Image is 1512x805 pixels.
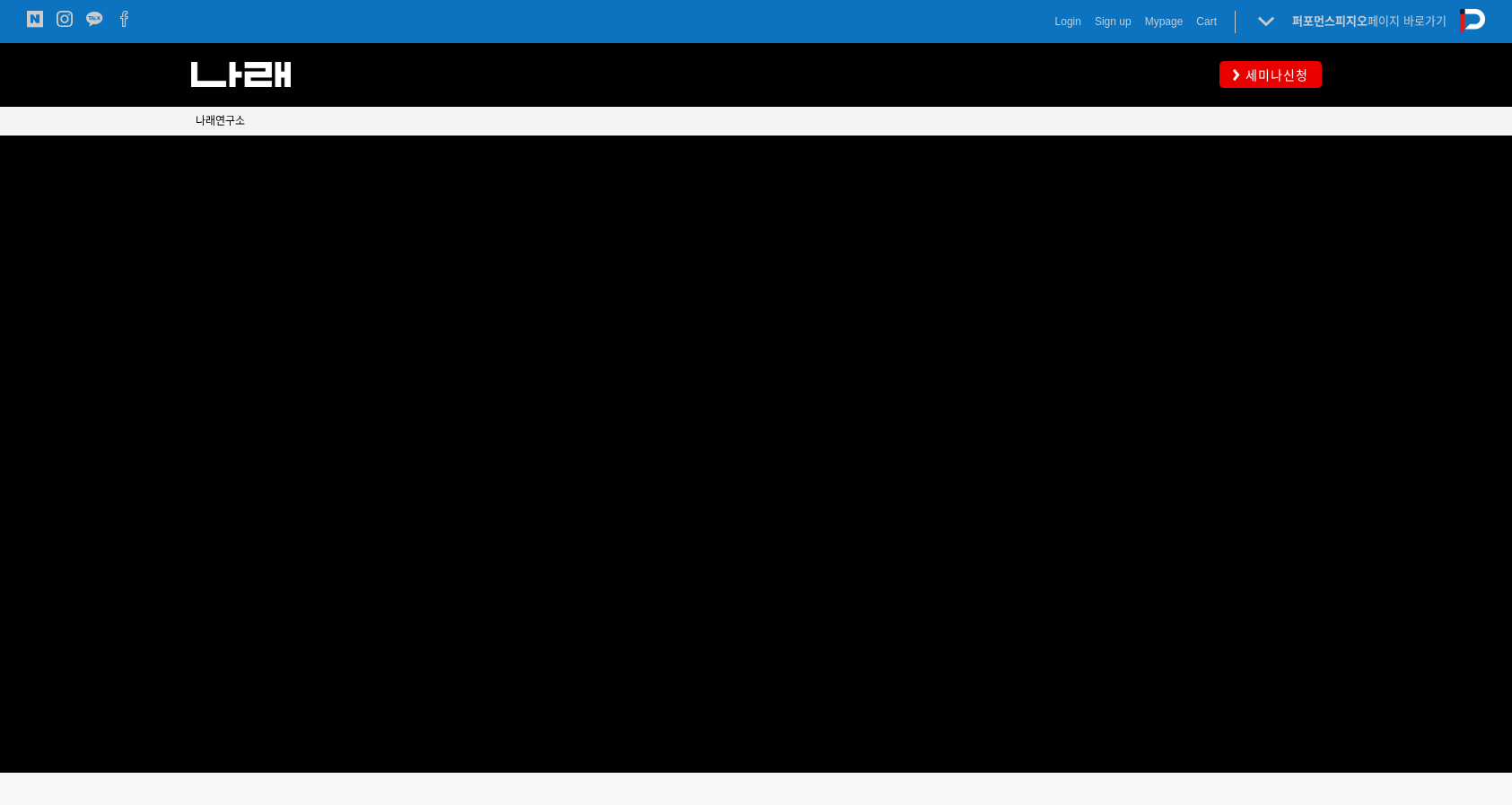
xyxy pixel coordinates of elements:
a: 퍼포먼스피지오페이지 바로가기 [1292,14,1446,28]
span: 세미나신청 [1240,66,1308,84]
span: 나래연구소 [196,115,245,127]
a: 나래연구소 [196,112,245,130]
a: Sign up [1095,13,1132,31]
a: Mypage [1145,13,1184,31]
a: Cart [1196,13,1217,31]
a: Login [1055,13,1081,31]
strong: 퍼포먼스피지오 [1292,14,1368,28]
a: 세미나신청 [1219,61,1322,87]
